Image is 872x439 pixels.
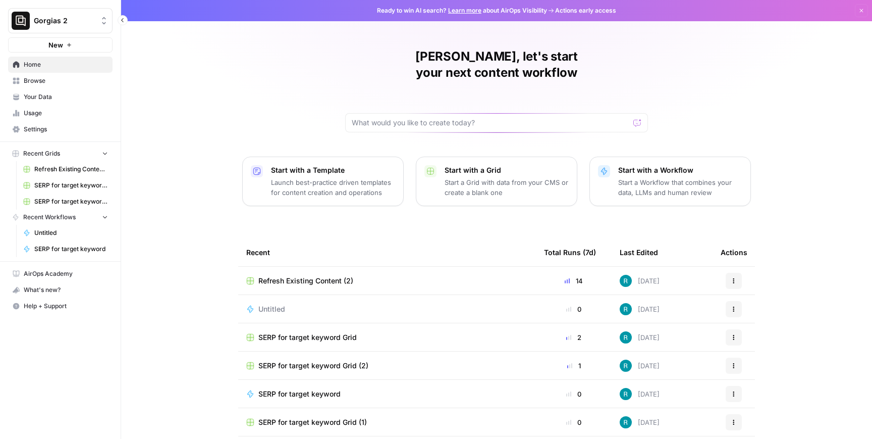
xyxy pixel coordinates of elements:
span: SERP for target keyword Grid (2) [34,197,108,206]
p: Start with a Workflow [618,165,742,175]
span: Ready to win AI search? about AirOps Visibility [377,6,547,15]
a: Untitled [246,304,528,314]
div: Total Runs (7d) [544,238,596,266]
div: What's new? [9,282,112,298]
div: [DATE] [620,303,660,315]
a: SERP for target keyword Grid (2) [246,361,528,371]
span: Actions early access [555,6,616,15]
p: Start with a Grid [445,165,569,175]
div: [DATE] [620,331,660,344]
img: cj5tz09olvfziig4vkxttv6981f4 [620,416,632,428]
a: Settings [8,121,113,137]
div: Last Edited [620,238,658,266]
a: Untitled [19,225,113,241]
div: [DATE] [620,416,660,428]
a: SERP for target keyword Grid (1) [246,417,528,427]
input: What would you like to create today? [352,118,629,128]
a: Refresh Existing Content (2) [19,161,113,177]
h1: [PERSON_NAME], let's start your next content workflow [345,48,648,81]
a: Your Data [8,89,113,105]
span: SERP for target keyword [258,389,341,399]
span: SERP for target keyword Grid (2) [258,361,368,371]
a: SERP for target keyword Grid [246,332,528,343]
a: SERP for target keyword Grid [19,177,113,193]
a: Browse [8,73,113,89]
span: Refresh Existing Content (2) [258,276,353,286]
span: Refresh Existing Content (2) [34,165,108,174]
span: Help + Support [24,302,108,311]
a: SERP for target keyword [246,389,528,399]
div: [DATE] [620,388,660,400]
a: Refresh Existing Content (2) [246,276,528,286]
div: Recent [246,238,528,266]
span: SERP for target keyword [34,245,108,254]
span: SERP for target keyword Grid [34,181,108,190]
img: cj5tz09olvfziig4vkxttv6981f4 [620,388,632,400]
a: AirOps Academy [8,266,113,282]
button: Workspace: Gorgias 2 [8,8,113,33]
img: cj5tz09olvfziig4vkxttv6981f4 [620,303,632,315]
span: New [48,40,63,50]
img: cj5tz09olvfziig4vkxttv6981f4 [620,360,632,372]
span: SERP for target keyword Grid [258,332,357,343]
img: cj5tz09olvfziig4vkxttv6981f4 [620,275,632,287]
span: Settings [24,125,108,134]
span: Recent Workflows [23,213,76,222]
a: Learn more [448,7,481,14]
button: Start with a GridStart a Grid with data from your CMS or create a blank one [416,157,577,206]
span: SERP for target keyword Grid (1) [258,417,367,427]
span: Untitled [258,304,285,314]
button: New [8,37,113,53]
span: Recent Grids [23,149,60,158]
button: Start with a WorkflowStart a Workflow that combines your data, LLMs and human review [589,157,751,206]
span: Browse [24,76,108,85]
span: Untitled [34,228,108,237]
a: SERP for target keyword Grid (2) [19,193,113,210]
span: Your Data [24,92,108,102]
img: cj5tz09olvfziig4vkxttv6981f4 [620,331,632,344]
div: [DATE] [620,275,660,287]
span: Gorgias 2 [34,16,95,26]
button: Recent Workflows [8,210,113,225]
div: [DATE] [620,360,660,372]
div: 0 [544,389,604,399]
img: Gorgias 2 Logo [12,12,30,30]
p: Start a Grid with data from your CMS or create a blank one [445,177,569,198]
p: Start a Workflow that combines your data, LLMs and human review [618,177,742,198]
div: 14 [544,276,604,286]
div: 2 [544,332,604,343]
button: Help + Support [8,298,113,314]
a: Home [8,57,113,73]
div: 0 [544,304,604,314]
div: Actions [721,238,747,266]
a: SERP for target keyword [19,241,113,257]
button: What's new? [8,282,113,298]
button: Recent Grids [8,146,113,161]
span: Home [24,60,108,69]
p: Launch best-practice driven templates for content creation and operations [271,177,395,198]
div: 1 [544,361,604,371]
div: 0 [544,417,604,427]
a: Usage [8,105,113,121]
button: Start with a TemplateLaunch best-practice driven templates for content creation and operations [242,157,404,206]
span: AirOps Academy [24,269,108,278]
span: Usage [24,109,108,118]
p: Start with a Template [271,165,395,175]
